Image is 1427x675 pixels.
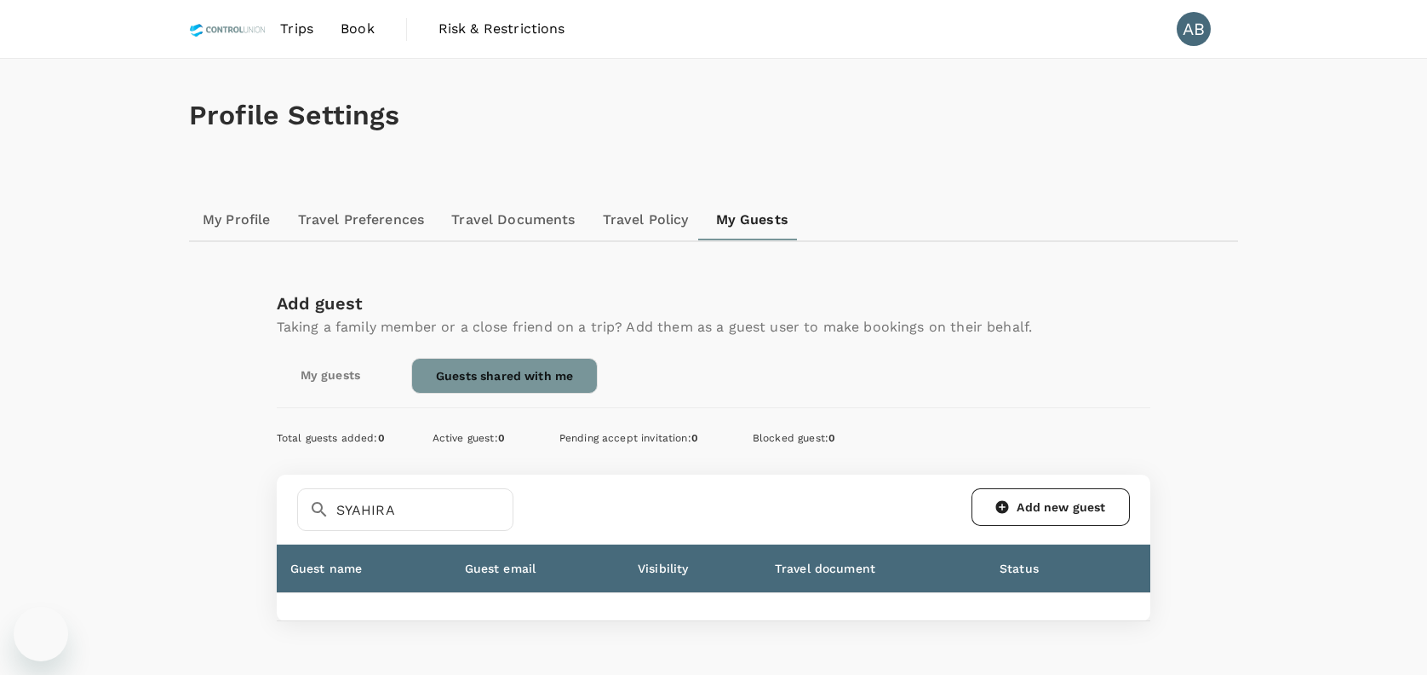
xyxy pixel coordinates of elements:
span: Active guest : [433,432,505,444]
input: Search for a guest [336,488,513,531]
span: Total guests added : [277,432,385,444]
a: My Guests [702,199,802,240]
th: Guest email [451,545,624,593]
a: Add new guest [971,488,1130,526]
span: 0 [498,432,505,444]
span: Pending accept invitation : [559,432,698,444]
th: Travel document [761,545,986,593]
iframe: Button to launch messaging window [14,607,68,661]
div: Add guest [277,290,1033,317]
span: 0 [378,432,385,444]
span: Blocked guest : [753,432,835,444]
p: Taking a family member or a close friend on a trip? Add them as a guest user to make bookings on ... [277,317,1033,337]
a: Travel Preferences [284,199,438,240]
a: Guests shared with me [411,358,598,394]
th: Guest name [277,545,451,593]
span: Book [341,19,375,39]
span: 0 [828,432,835,444]
div: AB [1177,12,1211,46]
img: Control Union Malaysia Sdn. Bhd. [189,10,266,48]
span: Trips [280,19,313,39]
h1: Profile Settings [189,100,1238,131]
a: My guests [277,358,384,392]
span: 0 [691,432,698,444]
a: Travel Documents [438,199,588,240]
th: Status [986,545,1103,593]
span: Risk & Restrictions [438,19,565,39]
th: Visibility [624,545,761,593]
a: My Profile [189,199,284,240]
a: Travel Policy [589,199,702,240]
